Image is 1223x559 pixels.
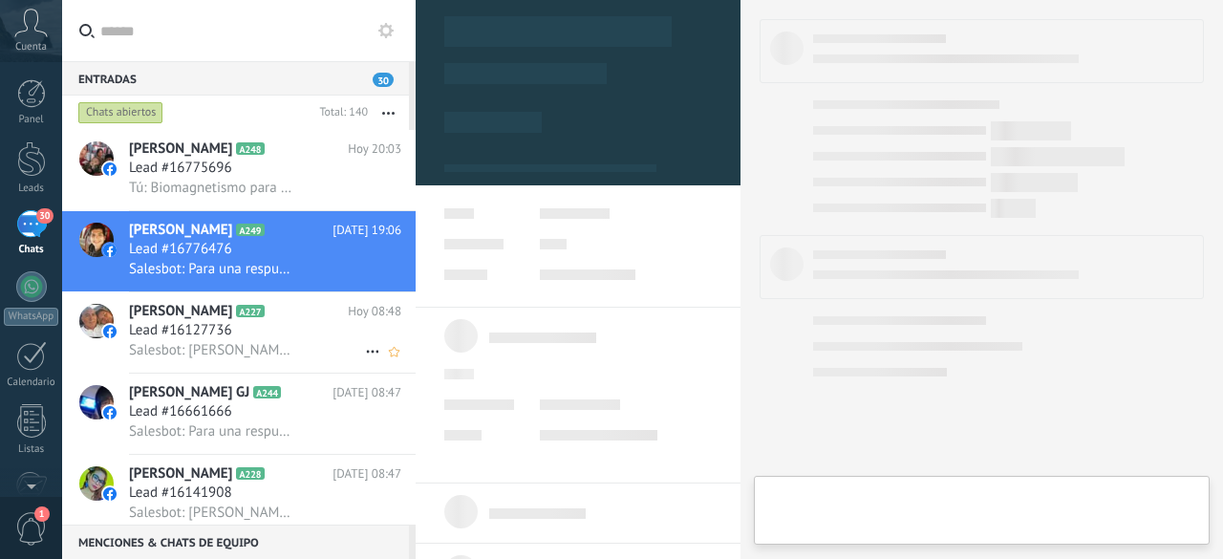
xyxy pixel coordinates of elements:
[348,140,401,159] span: Hoy 20:03
[129,321,232,340] span: Lead #16127736
[348,302,401,321] span: Hoy 08:48
[253,386,281,398] span: A244
[129,341,296,359] span: Salesbot: [PERSON_NAME], ¿quieres recibir novedades y promociones de la Escuela Cetim? Déjanos tu...
[103,244,117,257] img: icon
[62,61,409,96] div: Entradas
[4,114,59,126] div: Panel
[129,260,296,278] span: Salesbot: Para una respuesta más rápida y directa del Curso de Biomagnetismo u otros temas, escrí...
[62,455,416,535] a: avataricon[PERSON_NAME]A228[DATE] 08:47Lead #16141908Salesbot: [PERSON_NAME], ¿quieres recibir no...
[34,506,50,522] span: 1
[129,402,232,421] span: Lead #16661666
[333,221,401,240] span: [DATE] 19:06
[62,211,416,291] a: avataricon[PERSON_NAME]A249[DATE] 19:06Lead #16776476Salesbot: Para una respuesta más rápida y di...
[373,73,394,87] span: 30
[333,464,401,484] span: [DATE] 08:47
[236,224,264,236] span: A249
[129,504,296,522] span: Salesbot: [PERSON_NAME], ¿quieres recibir novedades y promociones de la Escuela Cetim? Déjanos tu...
[129,302,232,321] span: [PERSON_NAME]
[236,305,264,317] span: A227
[4,308,58,326] div: WhatsApp
[129,422,296,441] span: Salesbot: Para una respuesta más rápida y directa del Curso de Biomagnetismo u otros temas, escrí...
[62,130,416,210] a: avataricon[PERSON_NAME]A248Hoy 20:03Lead #16775696Tú: Biomagnetismo para tu salud?
[4,443,59,456] div: Listas
[129,383,249,402] span: [PERSON_NAME] GJ
[62,292,416,373] a: avataricon[PERSON_NAME]A227Hoy 08:48Lead #16127736Salesbot: [PERSON_NAME], ¿quieres recibir noved...
[129,221,232,240] span: [PERSON_NAME]
[103,162,117,176] img: icon
[129,240,232,259] span: Lead #16776476
[129,140,232,159] span: [PERSON_NAME]
[4,183,59,195] div: Leads
[103,487,117,501] img: icon
[4,244,59,256] div: Chats
[129,159,232,178] span: Lead #16775696
[236,467,264,480] span: A228
[103,406,117,419] img: icon
[129,484,232,503] span: Lead #16141908
[4,376,59,389] div: Calendario
[333,383,401,402] span: [DATE] 08:47
[78,101,163,124] div: Chats abiertos
[15,41,47,54] span: Cuenta
[236,142,264,155] span: A248
[311,103,368,122] div: Total: 140
[129,179,296,197] span: Tú: Biomagnetismo para tu salud?
[62,525,409,559] div: Menciones & Chats de equipo
[62,374,416,454] a: avataricon[PERSON_NAME] GJA244[DATE] 08:47Lead #16661666Salesbot: Para una respuesta más rápida y...
[129,464,232,484] span: [PERSON_NAME]
[36,208,53,224] span: 30
[103,325,117,338] img: icon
